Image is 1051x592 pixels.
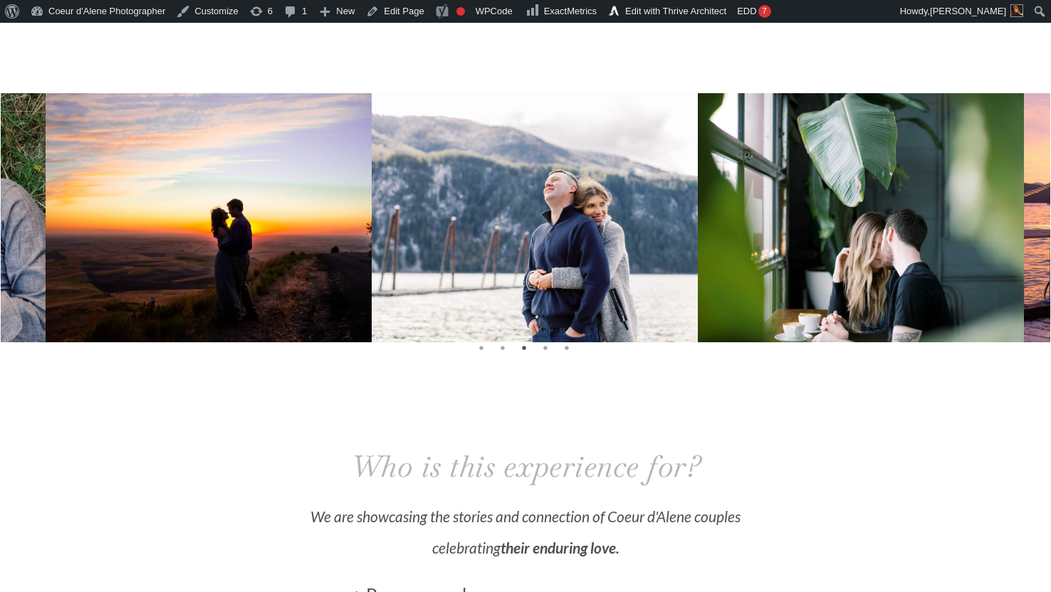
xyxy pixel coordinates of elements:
[142,430,909,504] p: Who is this experience for?
[544,6,597,16] span: ExactMetrics
[930,6,1006,16] span: [PERSON_NAME]
[372,93,746,342] img: jamie-jeremiah-engagement-farragut-state-park-idaho-2582
[758,5,771,18] div: 7
[533,539,619,556] strong: enduring love.
[456,7,465,16] div: Focus keyphrase not set
[432,539,619,556] em: celebrating
[310,507,741,525] em: We are showcasing the stories and connection of Coeur d'Alene couples
[501,539,530,556] strong: their
[46,93,419,342] img: rachel-jordan-photography-coeur-d-alene-wedding-engagement-photographer-videographer-candid-adven...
